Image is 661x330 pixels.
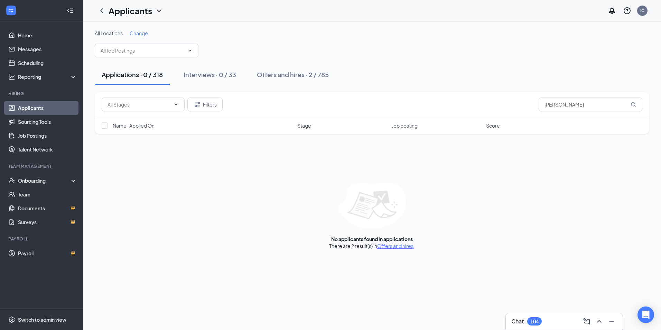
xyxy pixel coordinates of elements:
a: Scheduling [18,56,77,70]
a: Offers and hires [377,243,413,249]
svg: Minimize [607,317,616,326]
a: Applicants [18,101,77,115]
button: ComposeMessage [581,316,592,327]
input: All Stages [108,101,170,108]
div: Payroll [8,236,76,242]
h3: Chat [511,318,524,325]
div: Interviews · 0 / 33 [184,70,236,79]
svg: ChevronDown [173,102,179,107]
div: Reporting [18,73,77,80]
button: ChevronUp [594,316,605,327]
div: Applications · 0 / 318 [102,70,163,79]
div: 104 [530,319,539,324]
svg: Filter [193,100,202,109]
span: Score [486,122,500,129]
a: Team [18,187,77,201]
a: Home [18,28,77,42]
svg: UserCheck [8,177,15,184]
div: Hiring [8,91,76,97]
svg: WorkstreamLogo [8,7,15,14]
span: Name · Applied On [113,122,155,129]
svg: MagnifyingGlass [631,102,636,107]
span: Job posting [392,122,418,129]
div: There are 2 result(s) in . [329,242,415,249]
span: All Locations [95,30,123,36]
div: Onboarding [18,177,71,184]
div: No applicants found in applications [331,236,413,242]
svg: Analysis [8,73,15,80]
a: Talent Network [18,143,77,156]
div: Team Management [8,163,76,169]
button: Filter Filters [187,98,223,111]
svg: Notifications [608,7,616,15]
a: Messages [18,42,77,56]
div: Switch to admin view [18,316,66,323]
img: empty-state [338,182,406,229]
input: Search in applications [539,98,642,111]
div: Open Intercom Messenger [637,306,654,323]
h1: Applicants [109,5,152,17]
a: SurveysCrown [18,215,77,229]
svg: ChevronDown [155,7,163,15]
span: Stage [297,122,311,129]
span: Change [130,30,148,36]
a: PayrollCrown [18,246,77,260]
a: Sourcing Tools [18,115,77,129]
a: DocumentsCrown [18,201,77,215]
svg: ChevronUp [595,317,603,326]
div: IC [640,8,644,13]
div: Offers and hires · 2 / 785 [257,70,329,79]
svg: Settings [8,316,15,323]
a: Job Postings [18,129,77,143]
button: Minimize [606,316,617,327]
svg: ChevronLeft [97,7,106,15]
svg: ChevronDown [187,48,193,53]
svg: ComposeMessage [583,317,591,326]
input: All Job Postings [101,47,184,54]
svg: Collapse [67,7,74,14]
svg: QuestionInfo [623,7,631,15]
